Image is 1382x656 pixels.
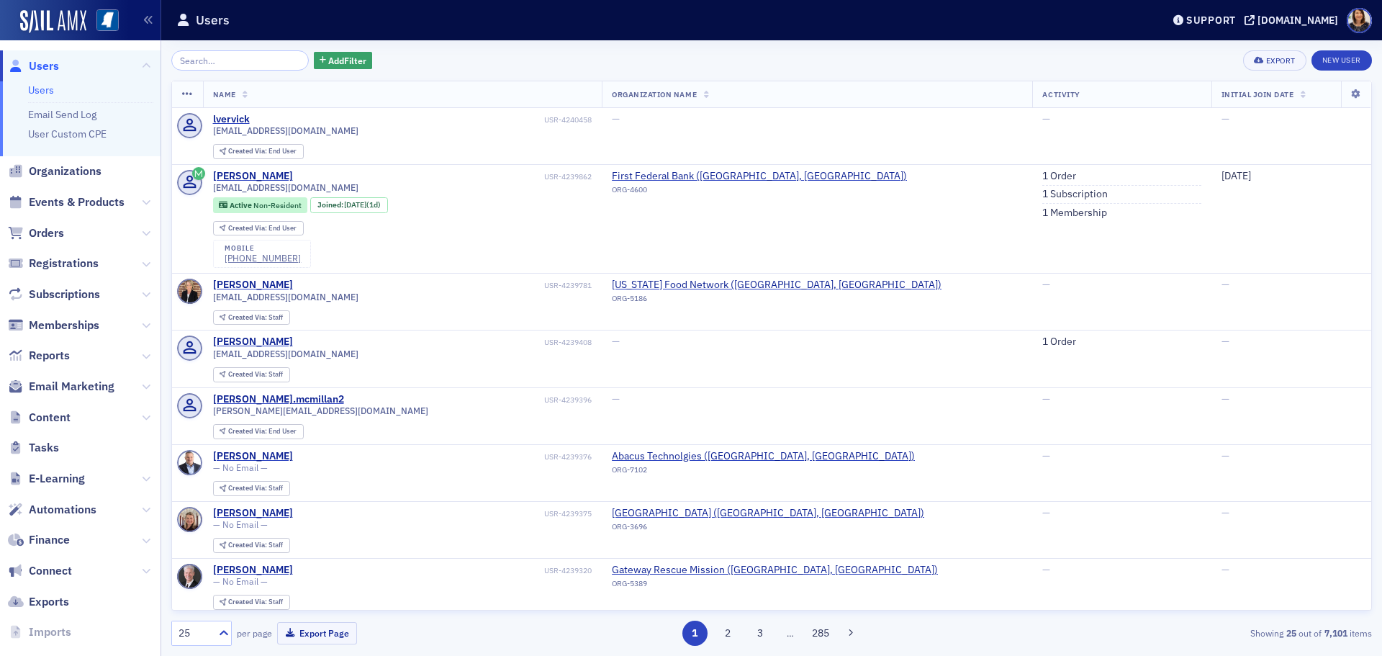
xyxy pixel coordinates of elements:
span: [EMAIL_ADDRESS][DOMAIN_NAME] [213,182,358,193]
a: 1 Order [1042,336,1076,349]
span: Mississippi Food Network (Jackson, MS) [612,279,941,292]
span: Memberships [29,318,99,333]
a: E-Learning [8,471,85,487]
span: Joined : [317,200,345,210]
span: Activity [1042,89,1080,99]
a: [PERSON_NAME] [213,170,293,183]
div: Created Via: Staff [213,481,290,496]
span: — [1221,335,1229,348]
span: E-Learning [29,471,85,487]
div: End User [228,428,297,436]
span: Created Via : [228,426,268,436]
span: Subscriptions [29,287,100,302]
span: — [1221,112,1229,125]
span: — No Email — [213,462,268,473]
span: Imports [29,624,71,640]
div: Staff [228,314,283,322]
strong: 25 [1283,626,1299,639]
span: — [1221,563,1229,576]
span: Created Via : [228,483,268,493]
button: 1 [682,621,708,646]
span: Profile [1347,8,1372,33]
span: First Federal Bank (Tuscaloosa, AL) [612,170,907,183]
span: Organizations [29,163,101,179]
span: Gateway Rescue Mission (Jackson, MS) [612,564,938,577]
div: Staff [228,371,283,379]
a: [GEOGRAPHIC_DATA] ([GEOGRAPHIC_DATA], [GEOGRAPHIC_DATA]) [612,507,924,520]
a: 1 Subscription [1042,188,1108,201]
span: Created Via : [228,369,268,379]
span: [EMAIL_ADDRESS][DOMAIN_NAME] [213,349,358,359]
span: [PERSON_NAME][EMAIL_ADDRESS][DOMAIN_NAME] [213,405,428,416]
div: USR-4239781 [295,281,592,290]
div: (1d) [344,200,381,210]
a: Users [28,84,54,96]
div: 25 [179,626,210,641]
a: New User [1311,50,1372,71]
span: — [1042,449,1050,462]
span: Add Filter [328,54,366,67]
span: Organization Name [612,89,697,99]
div: mobile [225,244,301,253]
div: ORG-5186 [612,294,941,308]
span: — No Email — [213,576,268,587]
button: 285 [808,621,834,646]
a: 1 Order [1042,170,1076,183]
span: — [1042,563,1050,576]
div: Staff [228,598,283,606]
div: [PERSON_NAME] [213,450,293,463]
div: End User [228,225,297,233]
span: Events & Products [29,194,125,210]
a: View Homepage [86,9,119,34]
div: USR-4240458 [252,115,592,125]
span: Reformed Theological Seminary (Jackson, MS) [612,507,924,520]
a: [PHONE_NUMBER] [225,253,301,264]
a: Content [8,410,71,426]
a: lvervick [213,113,250,126]
span: Created Via : [228,223,268,233]
span: — [1042,112,1050,125]
a: Imports [8,624,71,640]
span: Registrations [29,256,99,271]
span: Name [213,89,236,99]
span: Abacus Technolgies (Birmingham, AL) [612,450,915,463]
span: — [612,392,620,405]
div: ORG-5389 [612,579,938,593]
span: — [1221,392,1229,405]
a: Registrations [8,256,99,271]
a: Events & Products [8,194,125,210]
span: Active [230,200,253,210]
a: [PERSON_NAME] [213,336,293,349]
div: USR-4239375 [295,509,592,518]
div: [PERSON_NAME] [213,507,293,520]
strong: 7,101 [1322,626,1350,639]
div: Staff [228,485,283,493]
div: Active: Active: Non-Resident [213,197,308,213]
a: Gateway Rescue Mission ([GEOGRAPHIC_DATA], [GEOGRAPHIC_DATA]) [612,564,938,577]
div: ORG-4600 [612,185,907,199]
span: Content [29,410,71,426]
span: Connect [29,563,72,579]
span: [DATE] [1221,169,1251,182]
a: Exports [8,594,69,610]
a: Finance [8,532,70,548]
a: 1 Membership [1042,207,1107,220]
label: per page [237,626,272,639]
span: Users [29,58,59,74]
img: SailAMX [20,10,86,33]
a: Active Non-Resident [219,200,301,210]
div: ORG-3696 [612,522,924,536]
span: Non-Resident [253,200,302,210]
a: [PERSON_NAME].mcmillan2 [213,393,344,406]
div: USR-4239376 [295,452,592,462]
a: Memberships [8,318,99,333]
div: ORG-7102 [612,465,915,480]
a: Connect [8,563,72,579]
span: Orders [29,225,64,241]
a: Abacus Technolgies ([GEOGRAPHIC_DATA], [GEOGRAPHIC_DATA]) [612,450,915,463]
div: USR-4239408 [295,338,592,347]
span: Finance [29,532,70,548]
